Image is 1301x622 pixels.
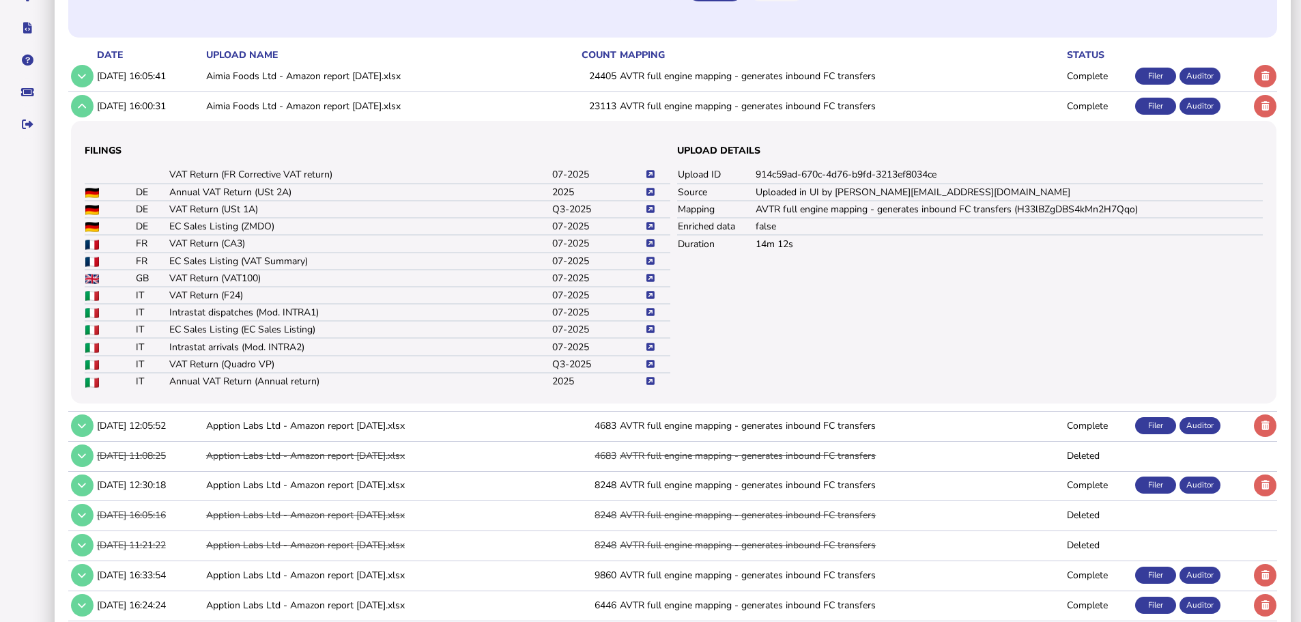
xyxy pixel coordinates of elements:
button: Delete upload [1254,594,1276,617]
td: 914c59ad-670c-4d76-b9fd-3213ef8034ce [755,167,1263,184]
button: Show/hide row detail [71,475,94,497]
button: Show/hide row detail [71,594,94,617]
th: date [94,48,203,62]
td: Apption Labs Ltd - Amazon report [DATE].xlsx [203,412,552,440]
td: AVTR full engine mapping - generates inbound FC transfers [617,62,1064,90]
td: 2025 [552,373,645,390]
img: GB flag [85,274,99,284]
td: Deleted [1064,441,1132,469]
td: VAT Return (Quadro VP) [169,356,551,373]
td: 07-2025 [552,167,645,184]
td: VAT Return (CA3) [169,235,551,252]
td: 07-2025 [552,287,645,304]
td: 8248 [552,531,617,559]
td: 24405 [552,62,617,90]
button: Show/hide row detail [71,95,94,117]
td: DE [135,218,169,235]
td: Annual VAT Return (USt 2A) [169,184,551,201]
td: 07-2025 [552,304,645,321]
button: Raise a support ticket [13,78,42,107]
td: Apption Labs Ltd - Amazon report [DATE].xlsx [203,531,552,559]
td: EC Sales Listing (EC Sales Listing) [169,321,551,338]
td: 07-2025 [552,270,645,287]
td: Deleted [1064,501,1132,529]
td: [DATE] 16:33:54 [94,561,203,589]
td: Apption Labs Ltd - Amazon report [DATE].xlsx [203,591,552,619]
td: Apption Labs Ltd - Amazon report [DATE].xlsx [203,561,552,589]
td: [DATE] 11:08:25 [94,441,203,469]
h3: Filings [85,144,670,157]
button: Delete upload [1254,564,1276,586]
div: Filer [1135,477,1176,494]
td: IT [135,287,169,304]
img: IT flag [85,291,99,301]
td: Uploaded in UI by [PERSON_NAME][EMAIL_ADDRESS][DOMAIN_NAME] [755,184,1263,201]
h3: Upload details [677,144,1263,157]
div: Auditor [1180,98,1220,115]
td: 8248 [552,471,617,499]
td: IT [135,338,169,355]
td: Complete [1064,591,1132,619]
img: IT flag [85,308,99,318]
td: 07-2025 [552,338,645,355]
td: DE [135,184,169,201]
div: Auditor [1180,68,1220,85]
td: 4683 [552,441,617,469]
td: [DATE] 16:05:41 [94,62,203,90]
td: [DATE] 16:24:24 [94,591,203,619]
div: Filer [1135,68,1176,85]
td: AVTR full engine mapping - generates inbound FC transfers (H33lBZgDBS4kMn2H7Qqo) [755,201,1263,218]
td: Source [677,184,755,201]
td: AVTR full engine mapping - generates inbound FC transfers [617,561,1064,589]
td: Upload ID [677,167,755,184]
button: Delete upload [1254,414,1276,437]
td: Apption Labs Ltd - Amazon report [DATE].xlsx [203,501,552,529]
td: FR [135,235,169,252]
td: Complete [1064,471,1132,499]
td: 07-2025 [552,218,645,235]
td: Apption Labs Ltd - Amazon report [DATE].xlsx [203,471,552,499]
th: mapping [617,48,1064,62]
td: Q3-2025 [552,356,645,373]
td: AVTR full engine mapping - generates inbound FC transfers [617,441,1064,469]
td: Annual VAT Return (Annual return) [169,373,551,390]
td: [DATE] 11:21:22 [94,531,203,559]
td: AVTR full engine mapping - generates inbound FC transfers [617,412,1064,440]
td: VAT Return (FR Corrective VAT return) [169,167,551,184]
td: Duration [677,235,755,252]
td: VAT Return (F24) [169,287,551,304]
td: 07-2025 [552,235,645,252]
td: AVTR full engine mapping - generates inbound FC transfers [617,501,1064,529]
button: Sign out [13,110,42,139]
td: Complete [1064,412,1132,440]
button: Delete upload [1254,95,1276,117]
td: AVTR full engine mapping - generates inbound FC transfers [617,531,1064,559]
td: [DATE] 12:30:18 [94,471,203,499]
td: Complete [1064,91,1132,119]
img: IT flag [85,360,99,370]
td: FR [135,253,169,270]
th: status [1064,48,1132,62]
td: Complete [1064,62,1132,90]
div: Filer [1135,597,1176,614]
div: Filer [1135,98,1176,115]
button: Developer hub links [13,14,42,42]
td: 2025 [552,184,645,201]
button: Show/hide row detail [71,444,94,467]
div: Auditor [1180,417,1220,434]
td: Apption Labs Ltd - Amazon report [DATE].xlsx [203,441,552,469]
td: EC Sales Listing (VAT Summary) [169,253,551,270]
td: DE [135,201,169,218]
img: DE flag [85,188,99,198]
div: Filer [1135,417,1176,434]
button: Show/hide row detail [71,504,94,526]
td: Aimia Foods Ltd - Amazon report [DATE].xlsx [203,91,552,119]
td: 07-2025 [552,253,645,270]
td: IT [135,356,169,373]
td: [DATE] 16:05:16 [94,501,203,529]
td: IT [135,304,169,321]
td: 8248 [552,501,617,529]
td: Q3-2025 [552,201,645,218]
div: Auditor [1180,477,1220,494]
td: [DATE] 16:00:31 [94,91,203,119]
